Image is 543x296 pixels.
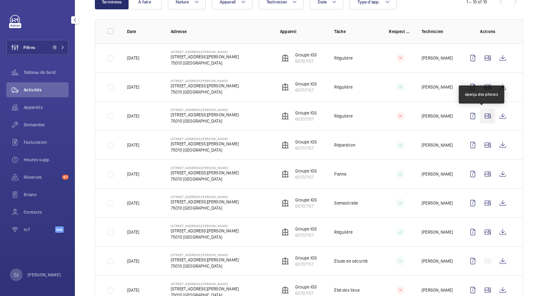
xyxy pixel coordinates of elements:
[281,257,289,265] img: elevator.svg
[422,113,453,119] p: [PERSON_NAME]
[422,258,453,264] p: [PERSON_NAME]
[465,92,498,97] div: Aperçu des photos
[24,122,69,128] span: Demandes
[422,84,453,90] p: [PERSON_NAME]
[171,147,239,153] p: 75010 [GEOGRAPHIC_DATA]
[295,145,317,151] p: 60707157
[422,287,453,293] p: [PERSON_NAME]
[24,69,69,75] span: Tableau de bord
[280,28,325,35] p: Appareil
[422,55,453,61] p: [PERSON_NAME]
[171,118,239,124] p: 75010 [GEOGRAPHIC_DATA]
[171,170,239,176] p: [STREET_ADDRESS][PERSON_NAME]
[127,171,139,177] p: [DATE]
[334,258,368,264] p: Étude de sécurité
[55,226,64,233] span: Beta
[281,170,289,178] img: elevator.svg
[171,60,239,66] p: 75010 [GEOGRAPHIC_DATA]
[171,141,239,147] p: [STREET_ADDRESS][PERSON_NAME]
[171,205,239,211] p: 75010 [GEOGRAPHIC_DATA]
[27,272,61,278] p: [PERSON_NAME]
[295,255,317,261] p: Groupe IGS
[281,228,289,236] img: elevator.svg
[171,263,239,269] p: 75010 [GEOGRAPHIC_DATA]
[295,52,317,58] p: Groupe IGS
[127,258,139,264] p: [DATE]
[171,166,239,170] p: [STREET_ADDRESS][PERSON_NAME]
[24,87,69,93] span: Activités
[334,200,358,206] p: Semestrielle
[334,55,353,61] p: Régulière
[295,284,317,290] p: Groupe IGS
[422,200,453,206] p: [PERSON_NAME]
[171,50,239,54] p: [STREET_ADDRESS][PERSON_NAME]
[62,175,69,180] span: 67
[171,199,239,205] p: [STREET_ADDRESS][PERSON_NAME]
[171,228,239,234] p: [STREET_ADDRESS][PERSON_NAME]
[171,89,239,95] p: 75010 [GEOGRAPHIC_DATA]
[334,171,346,177] p: Panne
[281,286,289,294] img: elevator.svg
[334,287,360,293] p: État des lieux
[127,287,139,293] p: [DATE]
[295,81,317,87] p: Groupe IGS
[389,28,412,35] p: Respect délai
[171,224,239,228] p: [STREET_ADDRESS][PERSON_NAME]
[295,197,317,203] p: Groupe IGS
[171,195,239,199] p: [STREET_ADDRESS][PERSON_NAME]
[127,55,139,61] p: [DATE]
[281,54,289,62] img: elevator.svg
[295,110,317,116] p: Groupe IGS
[6,40,69,55] button: Filtres1
[295,203,317,209] p: 60707157
[295,168,317,174] p: Groupe IGS
[422,229,453,235] p: [PERSON_NAME]
[171,253,239,257] p: [STREET_ADDRESS][PERSON_NAME]
[295,174,317,180] p: 60707157
[127,84,139,90] p: [DATE]
[171,282,239,286] p: [STREET_ADDRESS][PERSON_NAME]
[24,192,69,198] span: Bilans
[24,174,60,180] span: Réserves
[24,104,69,110] span: Appareils
[171,112,239,118] p: [STREET_ADDRESS][PERSON_NAME]
[281,199,289,207] img: elevator.svg
[422,171,453,177] p: [PERSON_NAME]
[23,44,35,51] span: Filtres
[171,79,239,83] p: [STREET_ADDRESS][PERSON_NAME]
[127,200,139,206] p: [DATE]
[295,58,317,64] p: 60707157
[334,142,355,148] p: Réparation
[14,272,18,278] p: CJ
[24,139,69,145] span: Facturation
[24,157,69,163] span: Heures supp.
[281,83,289,91] img: elevator.svg
[24,226,55,233] span: IoT
[127,113,139,119] p: [DATE]
[295,232,317,238] p: 60707157
[295,139,317,145] p: Groupe IGS
[171,137,239,141] p: [STREET_ADDRESS][PERSON_NAME]
[334,84,353,90] p: Régulière
[465,28,510,35] p: Actions
[171,83,239,89] p: [STREET_ADDRESS][PERSON_NAME]
[127,28,161,35] p: Date
[295,226,317,232] p: Groupe IGS
[171,176,239,182] p: 75010 [GEOGRAPHIC_DATA]
[127,142,139,148] p: [DATE]
[295,261,317,267] p: 60707157
[52,45,57,50] span: 1
[334,28,379,35] p: Tâche
[281,141,289,149] img: elevator.svg
[171,54,239,60] p: [STREET_ADDRESS][PERSON_NAME]
[334,113,353,119] p: Régulière
[127,229,139,235] p: [DATE]
[422,142,453,148] p: [PERSON_NAME]
[171,234,239,240] p: 75010 [GEOGRAPHIC_DATA]
[281,112,289,120] img: elevator.svg
[171,28,270,35] p: Adresse
[334,229,353,235] p: Régulière
[171,286,239,292] p: [STREET_ADDRESS][PERSON_NAME]
[171,257,239,263] p: [STREET_ADDRESS][PERSON_NAME]
[295,87,317,93] p: 60707157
